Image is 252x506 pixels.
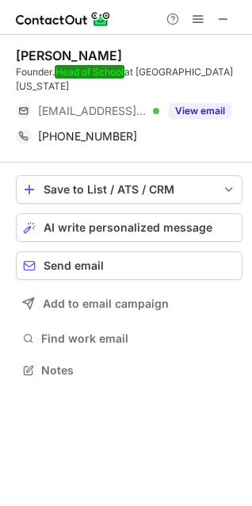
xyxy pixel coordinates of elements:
button: Reveal Button [169,103,231,119]
span: AI write personalized message [44,221,212,234]
button: Find work email [16,328,242,350]
span: Send email [44,259,104,272]
div: Founder. at [GEOGRAPHIC_DATA][US_STATE] [16,65,242,94]
img: ContactOut v5.3.10 [16,10,111,29]
span: [PHONE_NUMBER] [38,129,137,144]
button: Send email [16,251,242,280]
span: Find work email [41,332,236,346]
em: Head of School [55,65,124,79]
button: AI write personalized message [16,213,242,242]
button: Add to email campaign [16,289,242,318]
button: save-profile-one-click [16,175,242,204]
button: Notes [16,359,242,381]
span: Add to email campaign [43,297,169,310]
span: [EMAIL_ADDRESS][DOMAIN_NAME] [38,104,147,118]
span: Notes [41,363,236,378]
div: [PERSON_NAME] [16,48,122,63]
div: Save to List / ATS / CRM [44,183,215,196]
